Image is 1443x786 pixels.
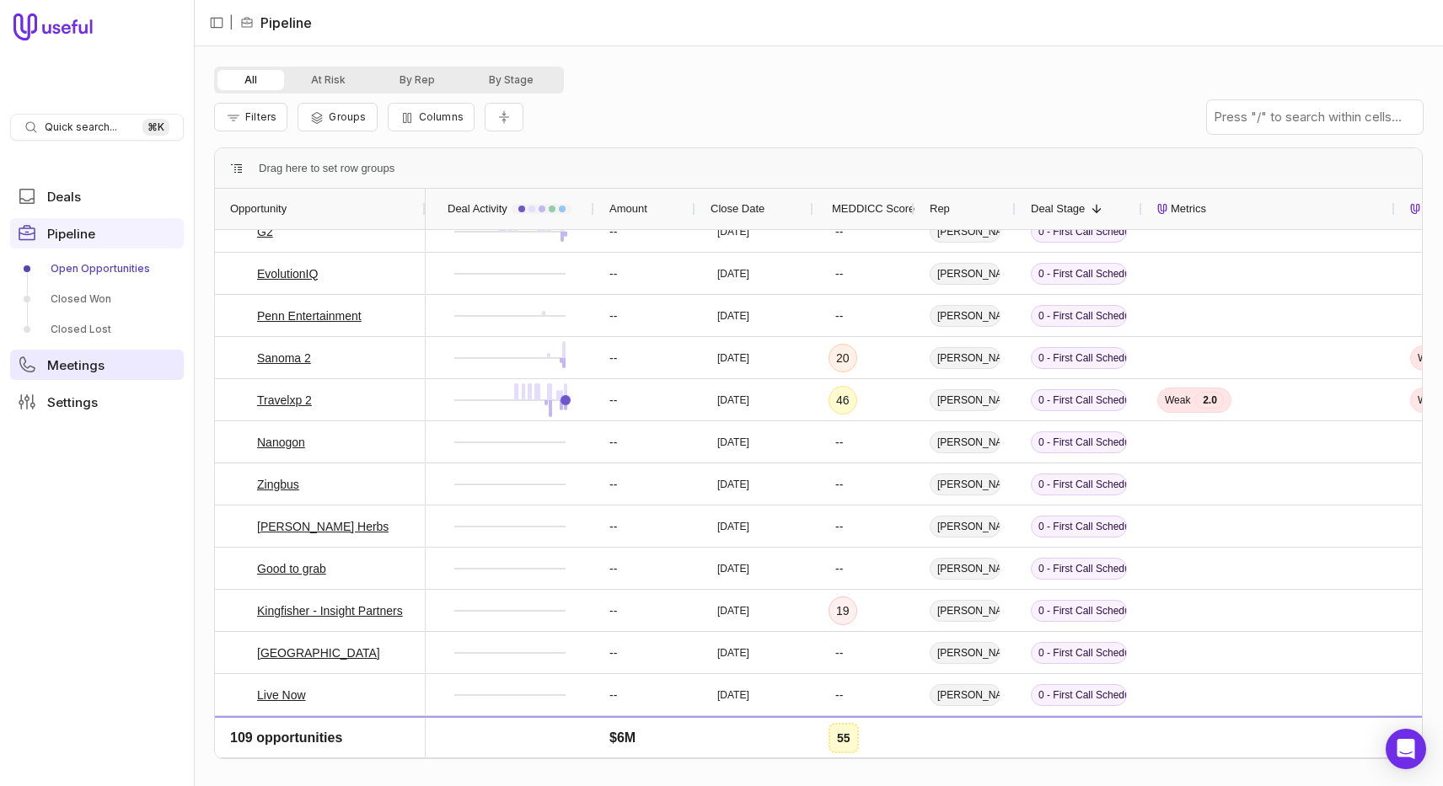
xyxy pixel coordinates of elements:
[1031,558,1127,580] span: 0 - First Call Scheduled
[829,639,850,666] div: --
[1031,516,1127,537] span: 0 - First Call Scheduled
[230,199,287,219] span: Opportunity
[1031,347,1127,369] span: 0 - First Call Scheduled
[930,516,1000,537] span: [PERSON_NAME]
[829,555,850,582] div: --
[1418,393,1443,407] span: Weak
[609,601,617,621] span: --
[257,474,299,495] a: Zingbus
[45,120,117,134] span: Quick search...
[829,513,850,540] div: --
[930,389,1000,411] span: [PERSON_NAME]
[1207,100,1423,134] input: Press "/" to search within cells...
[1031,389,1127,411] span: 0 - First Call Scheduled
[930,305,1000,327] span: [PERSON_NAME]
[1195,392,1224,409] span: 2.0
[930,642,1000,664] span: [PERSON_NAME]
[47,359,105,372] span: Meetings
[373,70,462,90] button: By Rep
[930,473,1000,495] span: [PERSON_NAME]
[717,351,749,365] time: [DATE]
[829,386,857,414] div: 46
[609,474,617,495] span: --
[829,344,857,372] div: 20
[717,604,749,618] time: [DATE]
[257,601,403,621] a: Kingfisher - Insight Partners
[204,10,229,35] button: Collapse sidebar
[609,306,617,326] span: --
[284,70,373,90] button: At Risk
[717,436,749,449] time: [DATE]
[930,221,1000,243] span: [PERSON_NAME]
[717,267,749,281] time: [DATE]
[930,199,950,219] span: Rep
[1031,684,1127,706] span: 0 - First Call Scheduled
[609,643,617,663] span: --
[1386,729,1426,769] div: Open Intercom Messenger
[485,103,523,132] button: Collapse all rows
[257,222,273,242] a: G2
[717,225,749,238] time: [DATE]
[10,387,184,417] a: Settings
[257,264,318,284] a: EvolutionIQ
[1031,473,1127,495] span: 0 - First Call Scheduled
[1157,189,1380,229] div: Metrics
[930,600,1000,622] span: [PERSON_NAME]
[10,255,184,282] a: Open Opportunities
[257,643,380,663] a: [GEOGRAPHIC_DATA]
[609,199,647,219] span: Amount
[717,646,749,660] time: [DATE]
[829,471,850,498] div: --
[259,158,394,179] span: Drag here to set row groups
[609,685,617,705] span: --
[257,685,306,705] a: Live Now
[609,559,617,579] span: --
[1031,199,1085,219] span: Deal Stage
[930,558,1000,580] span: [PERSON_NAME]
[10,255,184,343] div: Pipeline submenu
[717,520,749,533] time: [DATE]
[717,562,749,575] time: [DATE]
[47,227,95,240] span: Pipeline
[10,316,184,343] a: Closed Lost
[257,432,305,452] a: Nanogon
[419,110,464,123] span: Columns
[711,199,764,219] span: Close Date
[1031,305,1127,327] span: 0 - First Call Scheduled
[609,432,617,452] span: --
[214,103,287,131] button: Filter Pipeline
[829,260,850,287] div: --
[717,688,749,702] time: [DATE]
[829,302,850,329] div: --
[829,218,850,245] div: --
[1418,351,1443,365] span: Weak
[388,103,475,131] button: Columns
[1031,221,1127,243] span: 0 - First Call Scheduled
[1031,642,1127,664] span: 0 - First Call Scheduled
[829,682,850,708] div: --
[142,119,169,136] kbd: ⌘ K
[1031,600,1127,622] span: 0 - First Call Scheduled
[829,596,857,625] div: 19
[609,516,617,537] span: --
[245,110,276,123] span: Filters
[10,350,184,380] a: Meetings
[259,158,394,179] div: Row Groups
[829,429,850,456] div: --
[47,396,98,409] span: Settings
[257,348,311,368] a: Sanoma 2
[329,110,366,123] span: Groups
[462,70,561,90] button: By Stage
[717,309,749,323] time: [DATE]
[930,263,1000,285] span: [PERSON_NAME]
[10,218,184,249] a: Pipeline
[1031,431,1127,453] span: 0 - First Call Scheduled
[1171,199,1206,219] span: Metrics
[298,103,377,131] button: Group Pipeline
[930,347,1000,369] span: [PERSON_NAME]
[448,199,507,219] span: Deal Activity
[609,348,617,368] span: --
[240,13,312,33] li: Pipeline
[1031,263,1127,285] span: 0 - First Call Scheduled
[257,516,389,537] a: [PERSON_NAME] Herbs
